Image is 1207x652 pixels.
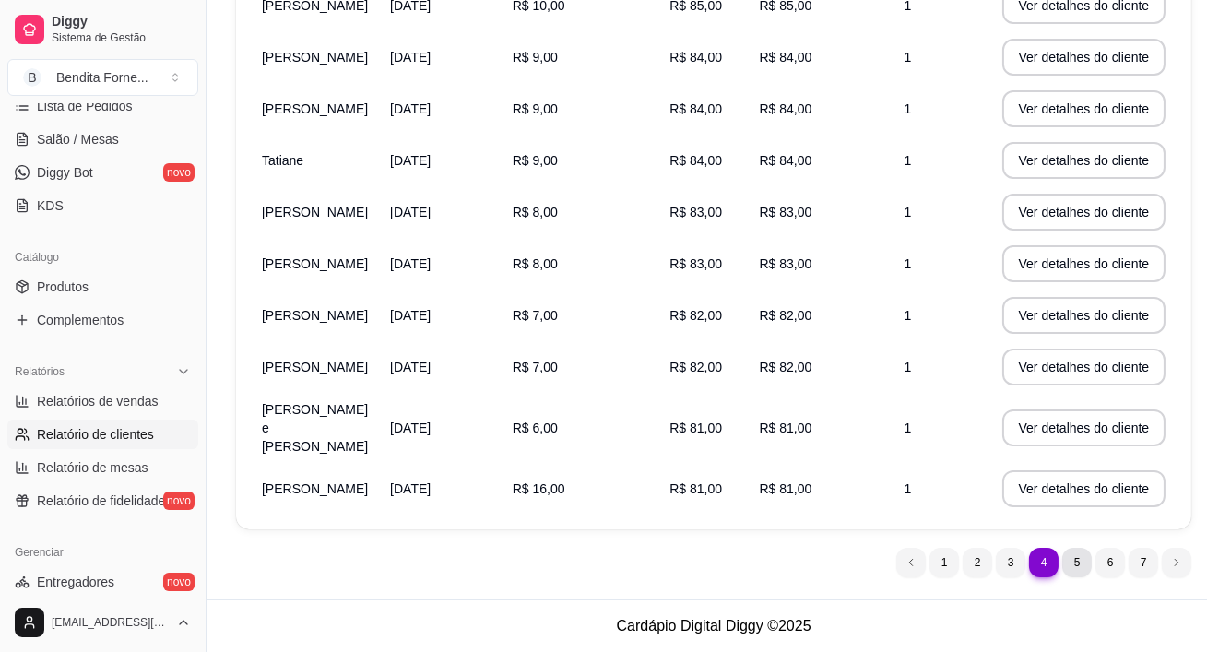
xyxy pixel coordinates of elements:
[905,50,912,65] span: 1
[513,360,558,374] span: R$ 7,00
[7,124,198,154] a: Salão / Mesas
[1095,548,1125,577] li: pagination item 6
[905,256,912,271] span: 1
[759,308,811,323] span: R$ 82,00
[905,481,912,496] span: 1
[37,130,119,148] span: Salão / Mesas
[1062,548,1092,577] li: pagination item 5
[1002,39,1166,76] button: Ver detalhes do cliente
[513,153,558,168] span: R$ 9,00
[37,458,148,477] span: Relatório de mesas
[513,101,558,116] span: R$ 9,00
[7,91,198,121] a: Lista de Pedidos
[905,360,912,374] span: 1
[669,153,722,168] span: R$ 84,00
[37,163,93,182] span: Diggy Bot
[513,50,558,65] span: R$ 9,00
[7,453,198,482] a: Relatório de mesas
[669,360,722,374] span: R$ 82,00
[37,278,89,296] span: Produtos
[1002,194,1166,231] button: Ver detalhes do cliente
[7,538,198,567] div: Gerenciar
[7,386,198,416] a: Relatórios de vendas
[37,573,114,591] span: Entregadores
[7,305,198,335] a: Complementos
[1002,470,1166,507] button: Ver detalhes do cliente
[1002,349,1166,385] button: Ver detalhes do cliente
[7,567,198,597] a: Entregadoresnovo
[905,308,912,323] span: 1
[37,392,159,410] span: Relatórios de vendas
[513,308,558,323] span: R$ 7,00
[390,421,431,435] span: [DATE]
[262,153,303,168] span: Tatiane
[1029,548,1059,577] li: pagination item 4 active
[513,481,565,496] span: R$ 16,00
[262,481,368,496] span: [PERSON_NAME]
[262,256,368,271] span: [PERSON_NAME]
[52,615,169,630] span: [EMAIL_ADDRESS][DOMAIN_NAME]
[1002,245,1166,282] button: Ver detalhes do cliente
[7,600,198,645] button: [EMAIL_ADDRESS][DOMAIN_NAME]
[7,243,198,272] div: Catálogo
[669,205,722,219] span: R$ 83,00
[759,50,811,65] span: R$ 84,00
[15,364,65,379] span: Relatórios
[513,421,558,435] span: R$ 6,00
[963,548,992,577] li: pagination item 2
[759,205,811,219] span: R$ 83,00
[37,492,165,510] span: Relatório de fidelidade
[56,68,148,87] div: Bendita Forne ...
[262,308,368,323] span: [PERSON_NAME]
[513,256,558,271] span: R$ 8,00
[390,153,431,168] span: [DATE]
[759,101,811,116] span: R$ 84,00
[262,101,368,116] span: [PERSON_NAME]
[390,101,431,116] span: [DATE]
[390,50,431,65] span: [DATE]
[905,205,912,219] span: 1
[7,272,198,302] a: Produtos
[52,30,191,45] span: Sistema de Gestão
[759,256,811,271] span: R$ 83,00
[1002,90,1166,127] button: Ver detalhes do cliente
[1129,548,1158,577] li: pagination item 7
[996,548,1025,577] li: pagination item 3
[669,50,722,65] span: R$ 84,00
[7,7,198,52] a: DiggySistema de Gestão
[7,158,198,187] a: Diggy Botnovo
[929,548,959,577] li: pagination item 1
[37,97,133,115] span: Lista de Pedidos
[669,481,722,496] span: R$ 81,00
[262,50,368,65] span: [PERSON_NAME]
[1002,142,1166,179] button: Ver detalhes do cliente
[7,59,198,96] button: Select a team
[905,101,912,116] span: 1
[887,539,1201,587] nav: pagination navigation
[37,425,154,444] span: Relatório de clientes
[513,205,558,219] span: R$ 8,00
[390,360,431,374] span: [DATE]
[7,420,198,449] a: Relatório de clientes
[759,421,811,435] span: R$ 81,00
[262,360,368,374] span: [PERSON_NAME]
[669,421,722,435] span: R$ 81,00
[37,311,124,329] span: Complementos
[669,256,722,271] span: R$ 83,00
[1002,409,1166,446] button: Ver detalhes do cliente
[262,402,368,454] span: [PERSON_NAME] e [PERSON_NAME]
[7,191,198,220] a: KDS
[23,68,41,87] span: B
[759,153,811,168] span: R$ 84,00
[896,548,926,577] li: previous page button
[905,153,912,168] span: 1
[390,256,431,271] span: [DATE]
[669,101,722,116] span: R$ 84,00
[7,486,198,516] a: Relatório de fidelidadenovo
[669,308,722,323] span: R$ 82,00
[390,308,431,323] span: [DATE]
[262,205,368,219] span: [PERSON_NAME]
[1162,548,1191,577] li: next page button
[390,205,431,219] span: [DATE]
[390,481,431,496] span: [DATE]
